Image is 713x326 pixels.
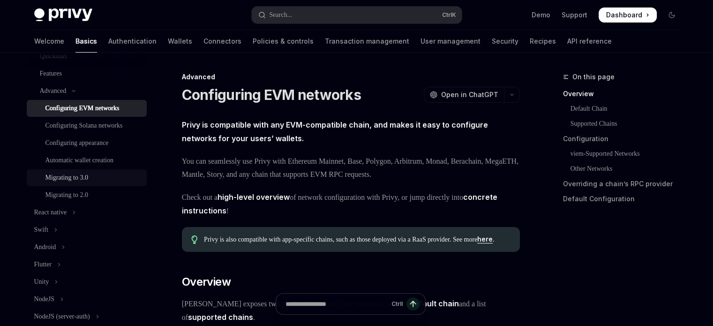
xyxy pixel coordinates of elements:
a: Default Chain [563,101,687,116]
a: Configuring appearance [27,135,147,152]
div: Advanced [182,72,520,82]
a: Transaction management [325,30,409,53]
a: viem-Supported Networks [563,146,687,161]
a: Welcome [34,30,64,53]
button: Toggle Unity section [27,273,147,290]
a: Policies & controls [253,30,314,53]
a: Migrating to 3.0 [27,169,147,186]
div: Swift [34,224,48,235]
div: Android [34,242,56,253]
a: Dashboard [599,8,657,23]
div: NodeJS (server-auth) [34,311,90,322]
div: Unity [34,276,49,288]
a: Configuring Solana networks [27,117,147,134]
button: Toggle Swift section [27,221,147,238]
a: Configuring EVM networks [27,100,147,117]
span: Check out a of network configuration with Privy, or jump directly into ! [182,190,520,218]
span: Open in ChatGPT [441,90,498,99]
span: Ctrl K [442,11,456,19]
button: Toggle dark mode [664,8,679,23]
div: Configuring EVM networks [45,103,120,114]
span: Dashboard [606,10,642,20]
img: dark logo [34,8,92,22]
a: Support [562,10,587,20]
div: Configuring Solana networks [45,120,123,131]
svg: Tip [191,235,198,244]
a: Basics [75,30,97,53]
a: Supported Chains [563,116,687,131]
button: Toggle Android section [27,239,147,256]
strong: Privy is compatible with any EVM-compatible chain, and makes it easy to configure networks for yo... [182,120,488,143]
button: Toggle Flutter section [27,256,147,273]
div: Advanced [40,85,67,97]
button: Toggle NodeJS (server-auth) section [27,308,147,325]
span: On this page [572,71,615,83]
button: Open search [252,7,462,23]
div: Search... [270,9,293,21]
div: Features [40,68,62,79]
span: Privy is also compatible with app-specific chains, such as those deployed via a RaaS provider. Se... [204,235,510,244]
div: NodeJS [34,294,55,305]
span: You can seamlessly use Privy with Ethereum Mainnet, Base, Polygon, Arbitrum, Monad, Berachain, Me... [182,155,520,181]
a: Recipes [530,30,556,53]
a: Overriding a chain’s RPC provider [563,176,687,191]
a: high-level overview [218,192,290,202]
button: Toggle React native section [27,204,147,221]
a: Default Configuration [563,191,687,206]
a: API reference [567,30,612,53]
button: Toggle NodeJS section [27,291,147,308]
button: Toggle Advanced section [27,83,147,99]
h1: Configuring EVM networks [182,86,361,103]
a: Security [492,30,518,53]
a: Authentication [108,30,157,53]
button: Send message [406,297,420,311]
a: User management [420,30,480,53]
a: Other Networks [563,161,687,176]
a: Configuration [563,131,687,146]
input: Ask a question... [285,294,388,314]
div: Migrating to 3.0 [45,172,88,183]
a: Migrating to 2.0 [27,187,147,204]
a: here [477,235,493,243]
div: Migrating to 2.0 [45,190,88,201]
div: Configuring appearance [45,137,109,149]
a: Connectors [203,30,241,53]
div: Automatic wallet creation [45,155,113,166]
span: Overview [182,274,231,289]
div: React native [34,207,67,218]
button: Open in ChatGPT [424,87,504,103]
a: Wallets [168,30,192,53]
div: Flutter [34,259,52,270]
a: Features [27,65,147,82]
a: Demo [532,10,550,20]
a: Overview [563,86,687,101]
a: Automatic wallet creation [27,152,147,169]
